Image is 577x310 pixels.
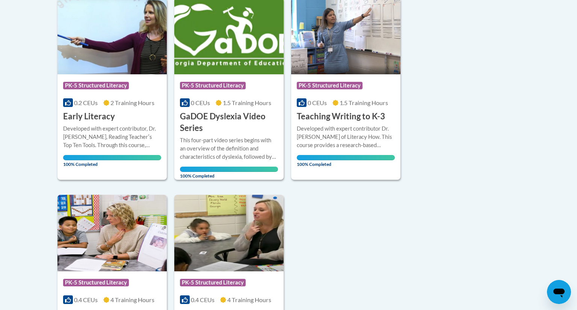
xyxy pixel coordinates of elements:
[340,99,388,106] span: 1.5 Training Hours
[227,296,271,303] span: 4 Training Hours
[297,82,363,89] span: PK-5 Structured Literacy
[174,195,284,271] img: Course Logo
[191,99,210,106] span: 0 CEUs
[297,111,385,122] h3: Teaching Writing to K-3
[57,195,167,271] img: Course Logo
[110,296,154,303] span: 4 Training Hours
[63,125,161,149] div: Developed with expert contributor, Dr. [PERSON_NAME], Reading Teacherʹs Top Ten Tools. Through th...
[63,111,115,122] h3: Early Literacy
[297,155,395,160] div: Your progress
[63,82,129,89] span: PK-5 Structured Literacy
[63,155,161,160] div: Your progress
[74,99,98,106] span: 0.2 CEUs
[180,167,278,172] div: Your progress
[110,99,154,106] span: 2 Training Hours
[297,155,395,167] span: 100% Completed
[223,99,271,106] span: 1.5 Training Hours
[180,111,278,134] h3: GaDOE Dyslexia Video Series
[74,296,98,303] span: 0.4 CEUs
[180,279,246,286] span: PK-5 Structured Literacy
[180,167,278,179] span: 100% Completed
[63,155,161,167] span: 100% Completed
[180,82,246,89] span: PK-5 Structured Literacy
[308,99,327,106] span: 0 CEUs
[547,280,571,304] iframe: Button to launch messaging window
[180,136,278,161] div: This four-part video series begins with an overview of the definition and characteristics of dysl...
[297,125,395,149] div: Developed with expert contributor Dr. [PERSON_NAME] of Literacy How. This course provides a resea...
[191,296,214,303] span: 0.4 CEUs
[63,279,129,286] span: PK-5 Structured Literacy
